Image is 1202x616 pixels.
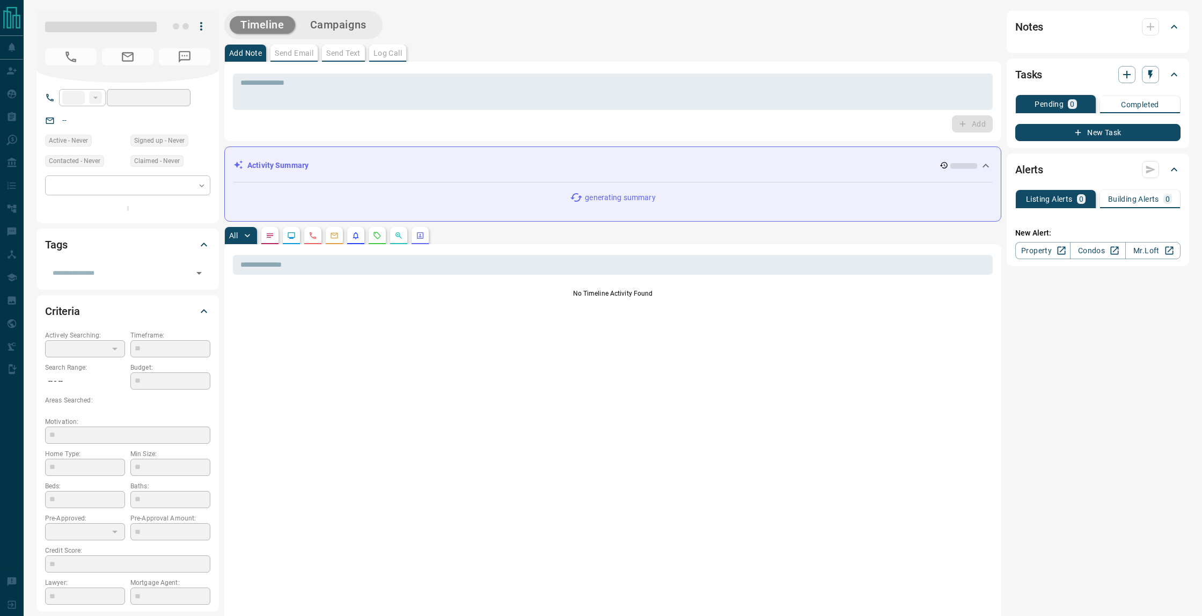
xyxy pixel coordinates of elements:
[45,303,80,320] h2: Criteria
[229,232,238,239] p: All
[159,48,210,65] span: No Number
[130,481,210,491] p: Baths:
[102,48,153,65] span: No Email
[45,363,125,372] p: Search Range:
[45,395,210,405] p: Areas Searched:
[1015,161,1043,178] h2: Alerts
[49,135,88,146] span: Active - Never
[585,192,655,203] p: generating summary
[330,231,339,240] svg: Emails
[1079,195,1083,203] p: 0
[45,514,125,523] p: Pre-Approved:
[1015,157,1181,182] div: Alerts
[45,232,210,258] div: Tags
[1015,18,1043,35] h2: Notes
[266,231,274,240] svg: Notes
[1015,62,1181,87] div: Tasks
[233,156,992,175] div: Activity Summary
[1035,100,1064,108] p: Pending
[1015,66,1042,83] h2: Tasks
[49,156,100,166] span: Contacted - Never
[1070,100,1074,108] p: 0
[134,135,185,146] span: Signed up - Never
[130,514,210,523] p: Pre-Approval Amount:
[45,546,210,555] p: Credit Score:
[45,578,125,588] p: Lawyer:
[1108,195,1159,203] p: Building Alerts
[130,363,210,372] p: Budget:
[299,16,377,34] button: Campaigns
[1166,195,1170,203] p: 0
[229,49,262,57] p: Add Note
[1070,242,1125,259] a: Condos
[230,16,295,34] button: Timeline
[394,231,403,240] svg: Opportunities
[45,449,125,459] p: Home Type:
[45,331,125,340] p: Actively Searching:
[416,231,424,240] svg: Agent Actions
[1125,242,1181,259] a: Mr.Loft
[233,289,993,298] p: No Timeline Activity Found
[1121,101,1159,108] p: Completed
[45,372,125,390] p: -- - --
[134,156,180,166] span: Claimed - Never
[62,116,67,124] a: --
[45,417,210,427] p: Motivation:
[247,160,309,171] p: Activity Summary
[45,48,97,65] span: No Number
[45,481,125,491] p: Beds:
[130,449,210,459] p: Min Size:
[351,231,360,240] svg: Listing Alerts
[45,298,210,324] div: Criteria
[1015,14,1181,40] div: Notes
[309,231,317,240] svg: Calls
[287,231,296,240] svg: Lead Browsing Activity
[1015,242,1071,259] a: Property
[1015,124,1181,141] button: New Task
[192,266,207,281] button: Open
[45,236,67,253] h2: Tags
[1015,228,1181,239] p: New Alert:
[130,578,210,588] p: Mortgage Agent:
[130,331,210,340] p: Timeframe:
[1026,195,1073,203] p: Listing Alerts
[373,231,382,240] svg: Requests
